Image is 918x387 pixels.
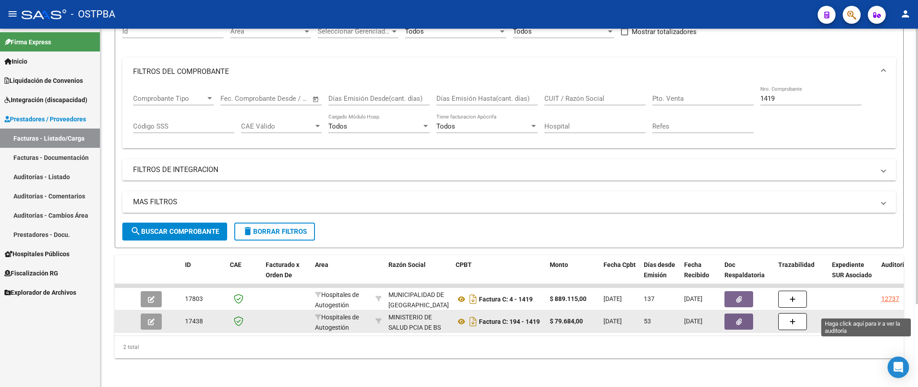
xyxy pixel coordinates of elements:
[4,76,83,86] span: Liquidación de Convenios
[900,9,911,19] mat-icon: person
[452,255,546,295] datatable-header-cell: CPBT
[318,27,390,35] span: Seleccionar Gerenciador
[388,290,448,309] div: 30999004144
[133,67,875,77] mat-panel-title: FILTROS DEL COMPROBANTE
[479,318,540,325] strong: Factura C: 194 - 1419
[122,191,896,213] mat-expansion-panel-header: MAS FILTROS
[388,312,448,343] div: MINISTERIO DE SALUD PCIA DE BS AS
[130,228,219,236] span: Buscar Comprobante
[775,255,828,295] datatable-header-cell: Trazabilidad
[133,95,206,103] span: Comprobante Tipo
[640,255,681,295] datatable-header-cell: Días desde Emisión
[467,292,479,306] i: Descargar documento
[311,94,321,104] button: Open calendar
[133,165,875,175] mat-panel-title: FILTROS DE INTEGRACION
[230,27,303,35] span: Area
[185,261,191,268] span: ID
[4,249,69,259] span: Hospitales Públicos
[4,268,58,278] span: Fiscalización RG
[4,288,76,297] span: Explorador de Archivos
[603,318,622,325] span: [DATE]
[242,228,307,236] span: Borrar Filtros
[185,295,203,302] span: 17803
[130,226,141,236] mat-icon: search
[122,86,896,149] div: FILTROS DEL COMPROBANTE
[4,37,51,47] span: Firma Express
[315,314,359,331] span: Hospitales de Autogestión
[684,318,703,325] span: [DATE]
[388,261,426,268] span: Razón Social
[311,255,372,295] datatable-header-cell: Area
[71,4,115,24] span: - OSTPBA
[4,56,27,66] span: Inicio
[881,316,899,327] div: 12450
[600,255,640,295] datatable-header-cell: Fecha Cpbt
[181,255,226,295] datatable-header-cell: ID
[315,261,328,268] span: Area
[4,95,87,105] span: Integración (discapacidad)
[828,255,878,295] datatable-header-cell: Expediente SUR Asociado
[644,295,655,302] span: 137
[388,312,448,331] div: 30626983398
[603,261,636,268] span: Fecha Cpbt
[644,261,675,279] span: Días desde Emisión
[265,95,308,103] input: Fecha fin
[405,27,424,35] span: Todos
[133,197,875,207] mat-panel-title: MAS FILTROS
[234,223,315,241] button: Borrar Filtros
[388,290,449,310] div: MUNICIPALIDAD DE [GEOGRAPHIC_DATA]
[546,255,600,295] datatable-header-cell: Monto
[226,255,262,295] datatable-header-cell: CAE
[122,223,227,241] button: Buscar Comprobante
[632,26,697,37] span: Mostrar totalizadores
[7,9,18,19] mat-icon: menu
[550,261,568,268] span: Monto
[122,159,896,181] mat-expansion-panel-header: FILTROS DE INTEGRACION
[479,296,533,303] strong: Factura C: 4 - 1419
[881,294,899,304] div: 12737
[230,261,241,268] span: CAE
[328,122,347,130] span: Todos
[185,318,203,325] span: 17438
[832,261,872,279] span: Expediente SUR Asociado
[778,261,815,268] span: Trazabilidad
[603,295,622,302] span: [DATE]
[684,261,709,279] span: Fecha Recibido
[4,114,86,124] span: Prestadores / Proveedores
[385,255,452,295] datatable-header-cell: Razón Social
[684,295,703,302] span: [DATE]
[220,95,257,103] input: Fecha inicio
[456,261,472,268] span: CPBT
[242,226,253,236] mat-icon: delete
[241,122,314,130] span: CAE Válido
[681,255,721,295] datatable-header-cell: Fecha Recibido
[550,295,586,302] strong: $ 889.115,00
[888,357,909,378] div: Open Intercom Messenger
[262,255,311,295] datatable-header-cell: Facturado x Orden De
[436,122,455,130] span: Todos
[724,261,765,279] span: Doc Respaldatoria
[266,261,299,279] span: Facturado x Orden De
[115,336,904,358] div: 2 total
[550,318,583,325] strong: $ 79.684,00
[122,57,896,86] mat-expansion-panel-header: FILTROS DEL COMPROBANTE
[315,291,359,309] span: Hospitales de Autogestión
[513,27,532,35] span: Todos
[721,255,775,295] datatable-header-cell: Doc Respaldatoria
[467,314,479,329] i: Descargar documento
[881,261,908,268] span: Auditoria
[644,318,651,325] span: 53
